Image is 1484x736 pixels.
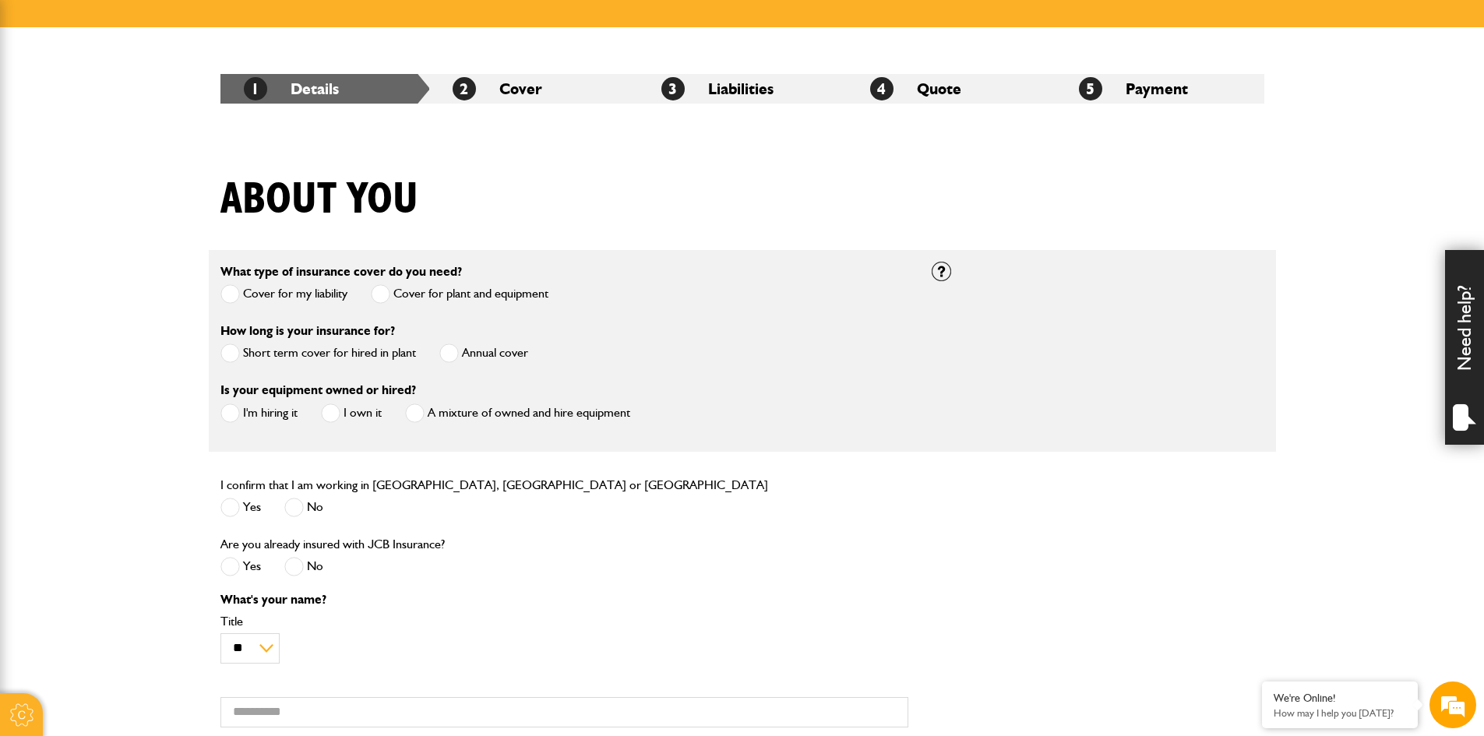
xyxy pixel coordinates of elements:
[20,190,284,224] input: Enter your email address
[284,557,323,576] label: No
[661,77,685,100] span: 3
[220,557,261,576] label: Yes
[220,266,462,278] label: What type of insurance cover do you need?
[212,480,283,501] em: Start Chat
[256,8,293,45] div: Minimize live chat window
[220,74,429,104] li: Details
[1445,250,1484,445] div: Need help?
[26,86,65,108] img: d_20077148190_company_1631870298795_20077148190
[20,236,284,270] input: Enter your phone number
[429,74,638,104] li: Cover
[244,77,267,100] span: 1
[220,325,395,337] label: How long is your insurance for?
[405,403,630,423] label: A mixture of owned and hire equipment
[1274,707,1406,719] p: How may I help you today?
[220,343,416,363] label: Short term cover for hired in plant
[220,538,445,551] label: Are you already insured with JCB Insurance?
[20,144,284,178] input: Enter your last name
[1056,74,1264,104] li: Payment
[453,77,476,100] span: 2
[1079,77,1102,100] span: 5
[220,174,418,226] h1: About you
[847,74,1056,104] li: Quote
[220,384,416,396] label: Is your equipment owned or hired?
[20,282,284,467] textarea: Type your message and hit 'Enter'
[220,284,347,304] label: Cover for my liability
[439,343,528,363] label: Annual cover
[220,479,768,491] label: I confirm that I am working in [GEOGRAPHIC_DATA], [GEOGRAPHIC_DATA] or [GEOGRAPHIC_DATA]
[220,593,908,606] p: What's your name?
[220,403,298,423] label: I'm hiring it
[321,403,382,423] label: I own it
[284,498,323,517] label: No
[220,615,908,628] label: Title
[870,77,894,100] span: 4
[638,74,847,104] li: Liabilities
[220,498,261,517] label: Yes
[81,87,262,107] div: Chat with us now
[371,284,548,304] label: Cover for plant and equipment
[1274,692,1406,705] div: We're Online!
